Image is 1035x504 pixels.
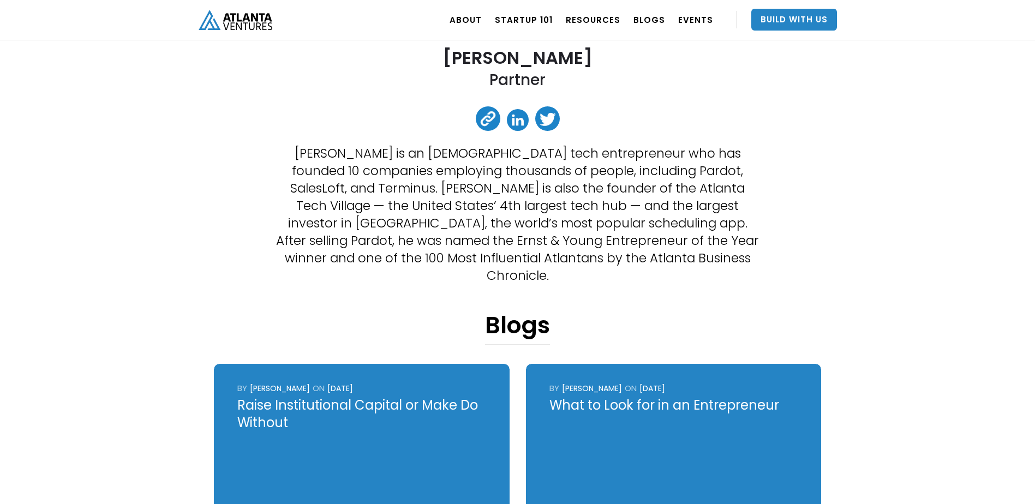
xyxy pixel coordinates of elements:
div: by [549,383,559,394]
div: [DATE] [327,383,353,394]
a: BLOGS [633,4,665,35]
div: ON [313,383,325,394]
div: ON [625,383,637,394]
h2: Partner [489,70,546,90]
div: [PERSON_NAME] [250,383,310,394]
p: [PERSON_NAME] is an [DEMOGRAPHIC_DATA] tech entrepreneur who has founded 10 companies employing t... [274,145,760,284]
div: [PERSON_NAME] [562,383,622,394]
h1: Blogs [485,311,550,345]
a: EVENTS [678,4,713,35]
div: What to Look for in an Entrepreneur [549,397,798,414]
div: by [237,383,247,394]
div: [DATE] [639,383,665,394]
h2: [PERSON_NAME] [443,48,593,67]
a: RESOURCES [566,4,620,35]
a: Startup 101 [495,4,553,35]
a: ABOUT [450,4,482,35]
div: Raise Institutional Capital or Make Do Without [237,397,486,431]
a: Build With Us [751,9,837,31]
